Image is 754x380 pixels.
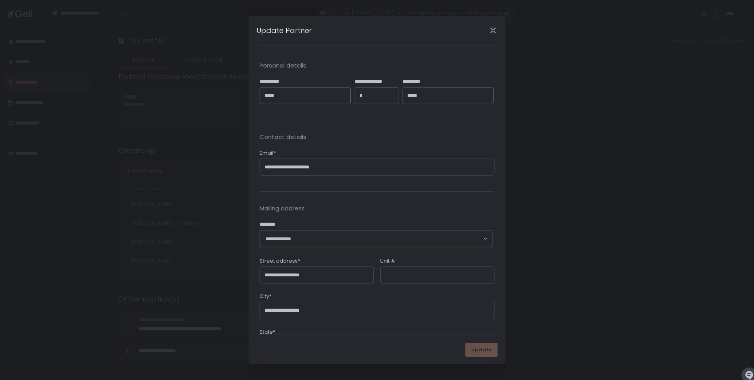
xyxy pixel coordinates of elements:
[260,150,276,157] span: Email*
[256,25,312,36] h1: Update Partner
[299,235,483,243] input: Search for option
[260,293,271,300] span: City*
[260,204,494,213] span: Mailing address
[260,133,494,142] span: Contact details
[260,230,492,248] div: Search for option
[480,26,505,35] div: Close
[260,329,275,336] span: State*
[260,258,300,265] span: Street address*
[380,258,395,265] span: Unit #
[260,61,494,70] span: Personal details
